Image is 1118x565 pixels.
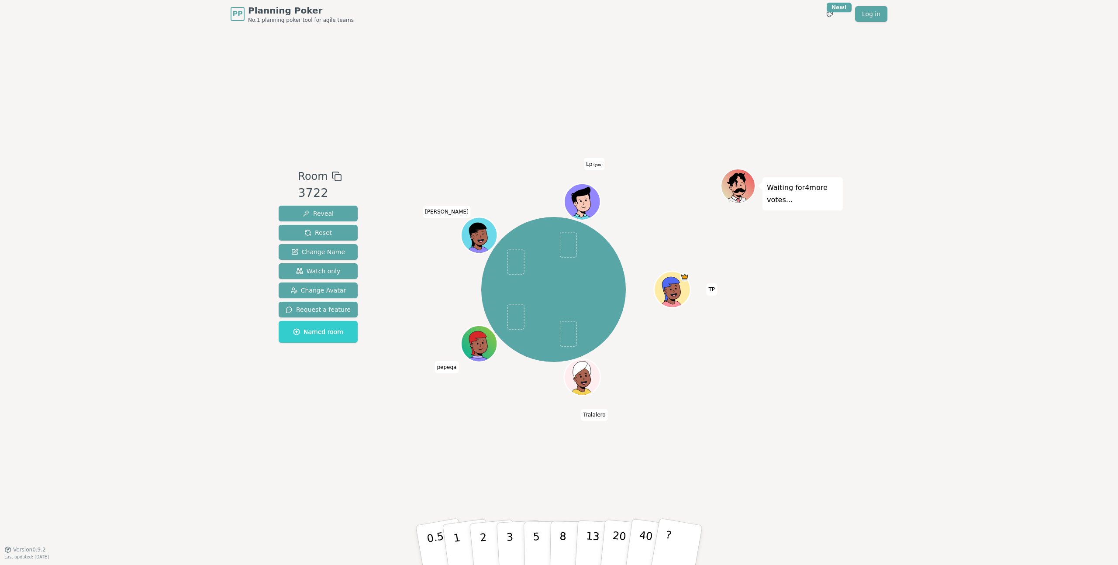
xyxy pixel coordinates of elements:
span: Version 0.9.2 [13,546,46,553]
span: Reset [304,228,332,237]
span: Click to change your name [706,283,717,296]
span: TP is the host [680,272,689,282]
button: Named room [279,321,358,343]
span: Named room [293,327,343,336]
span: Request a feature [286,305,351,314]
span: Click to change your name [435,361,459,373]
span: Click to change your name [581,409,607,421]
div: 3722 [298,184,342,202]
button: Request a feature [279,302,358,317]
button: Watch only [279,263,358,279]
button: Change Name [279,244,358,260]
span: Last updated: [DATE] [4,555,49,559]
span: Click to change your name [584,158,605,170]
span: Reveal [303,209,334,218]
span: Room [298,169,328,184]
button: Change Avatar [279,282,358,298]
button: Reset [279,225,358,241]
span: Change Name [291,248,345,256]
p: Waiting for 4 more votes... [767,182,838,206]
a: Log in [855,6,887,22]
button: Version0.9.2 [4,546,46,553]
span: Change Avatar [290,286,346,295]
button: New! [822,6,838,22]
div: New! [827,3,852,12]
span: Planning Poker [248,4,354,17]
span: Click to change your name [423,206,471,218]
span: (you) [592,162,603,166]
span: No.1 planning poker tool for agile teams [248,17,354,24]
span: PP [232,9,242,19]
button: Click to change your avatar [565,185,599,219]
button: Reveal [279,206,358,221]
a: PPPlanning PokerNo.1 planning poker tool for agile teams [231,4,354,24]
span: Watch only [296,267,341,276]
